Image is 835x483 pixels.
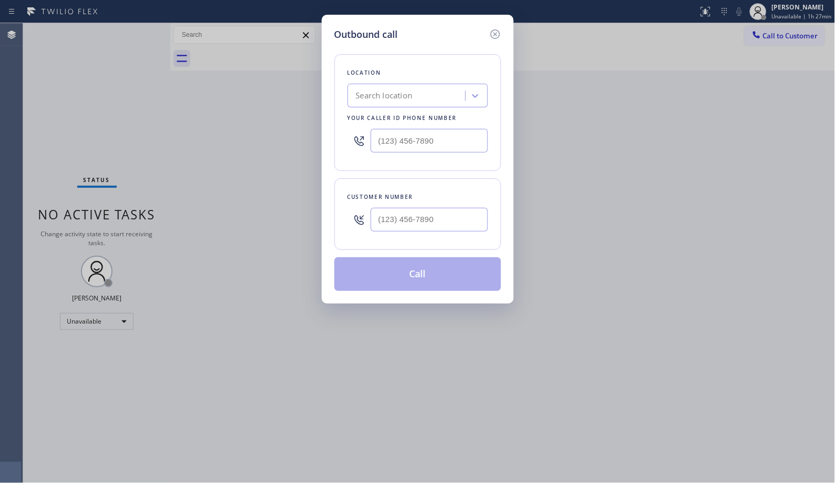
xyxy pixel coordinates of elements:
[348,192,488,203] div: Customer number
[334,27,398,42] h5: Outbound call
[371,208,488,232] input: (123) 456-7890
[348,113,488,124] div: Your caller id phone number
[371,129,488,153] input: (123) 456-7890
[356,90,413,102] div: Search location
[348,67,488,78] div: Location
[334,257,501,291] button: Call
